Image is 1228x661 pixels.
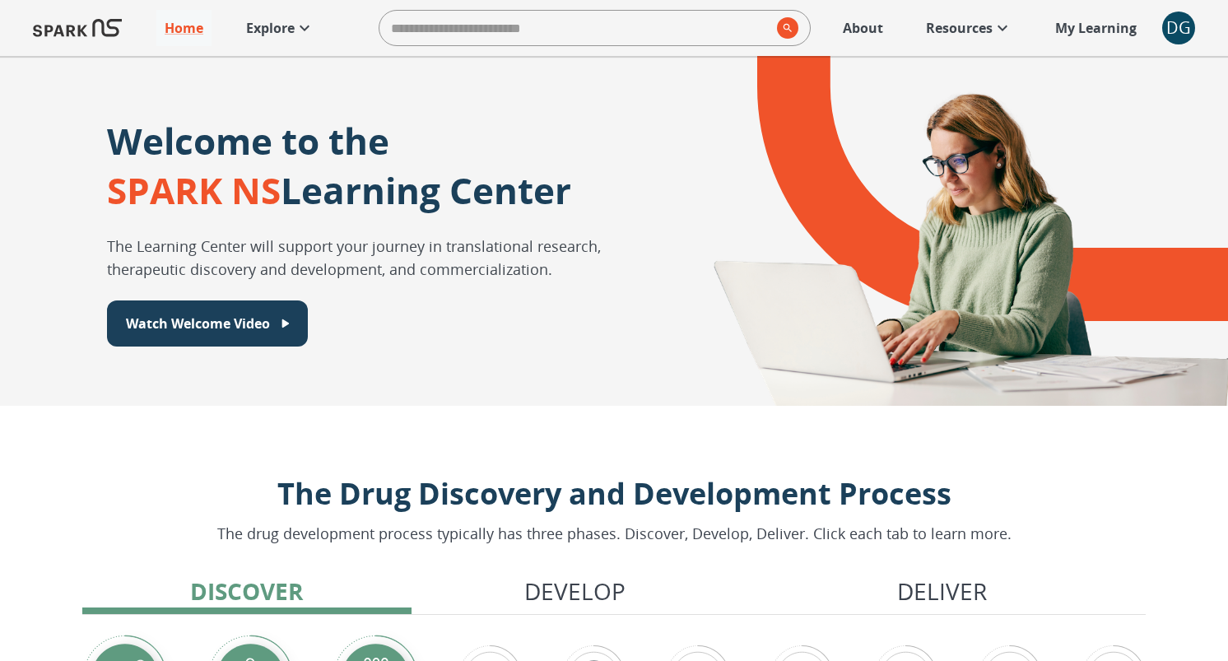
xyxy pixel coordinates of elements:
[897,574,987,608] p: Deliver
[1047,10,1146,46] a: My Learning
[156,10,212,46] a: Home
[107,116,571,215] p: Welcome to the Learning Center
[190,574,303,608] p: Discover
[667,56,1228,406] div: A montage of drug development icons and a SPARK NS logo design element
[217,472,1012,516] p: The Drug Discovery and Development Process
[524,574,626,608] p: Develop
[33,8,122,48] img: Logo of SPARK at Stanford
[1162,12,1195,44] div: DG
[107,300,308,347] button: Watch Welcome Video
[165,18,203,38] p: Home
[217,523,1012,545] p: The drug development process typically has three phases. Discover, Develop, Deliver. Click each t...
[107,235,667,281] p: The Learning Center will support your journey in translational research, therapeutic discovery an...
[835,10,891,46] a: About
[126,314,270,333] p: Watch Welcome Video
[918,10,1021,46] a: Resources
[926,18,993,38] p: Resources
[843,18,883,38] p: About
[246,18,295,38] p: Explore
[238,10,323,46] a: Explore
[770,11,798,45] button: search
[107,165,281,215] span: SPARK NS
[1055,18,1137,38] p: My Learning
[1162,12,1195,44] button: account of current user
